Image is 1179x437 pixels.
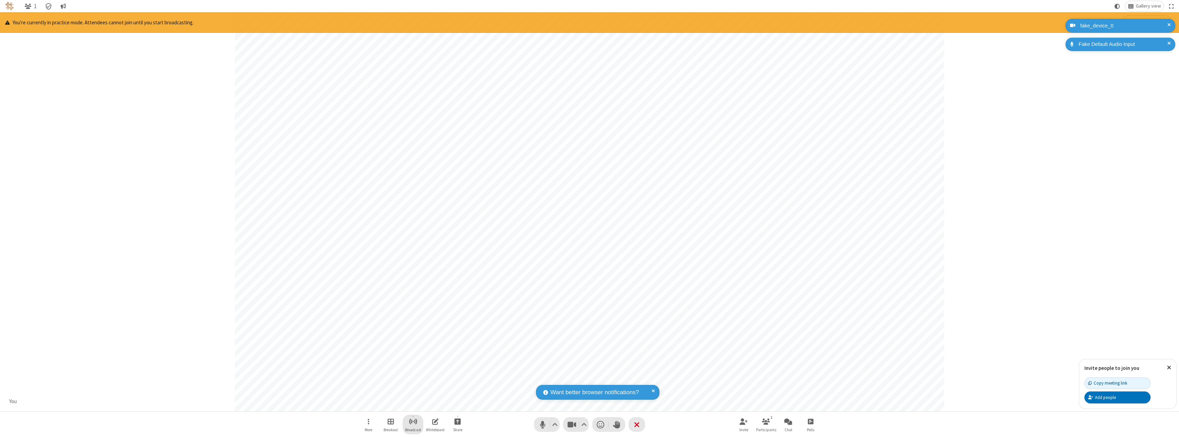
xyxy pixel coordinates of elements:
[403,415,423,434] button: Start broadcast
[1136,3,1161,9] span: Gallery view
[7,398,20,405] div: You
[1166,1,1177,11] button: Fullscreen
[1088,380,1127,386] div: Copy meeting link
[405,428,421,432] span: Broadcast
[1084,391,1151,403] button: Add people
[1084,377,1151,389] button: Copy meeting link
[42,1,55,11] div: Meeting details Encryption enabled
[1112,1,1123,11] button: Using system theme
[58,1,69,11] button: Conversation
[800,415,821,434] button: Open poll
[580,417,589,432] button: Video setting
[629,417,645,432] button: End or leave meeting
[778,415,799,434] button: Open chat
[380,415,401,434] button: Manage Breakout Rooms
[550,388,639,397] span: Want better browser notifications?
[733,415,754,434] button: Invite participants (⌘+Shift+I)
[1125,1,1164,11] button: Change layout
[756,428,776,432] span: Participants
[1084,365,1139,371] label: Invite people to join you
[358,415,379,434] button: Open menu
[769,414,775,421] div: 1
[1122,15,1171,30] button: Start broadcasting
[365,428,372,432] span: More
[5,19,194,27] p: You're currently in practice mode. Attendees cannot join until you start broadcasting.
[807,428,814,432] span: Polls
[756,415,776,434] button: Open participant list
[1162,359,1176,376] button: Close popover
[550,417,560,432] button: Audio settings
[453,428,462,432] span: Share
[5,2,14,10] img: QA Selenium DO NOT DELETE OR CHANGE
[34,3,37,10] span: 1
[384,428,398,432] span: Breakout
[609,417,625,432] button: Raise hand
[425,415,446,434] button: Open shared whiteboard
[739,428,748,432] span: Invite
[22,1,39,11] button: Open participant list
[592,417,609,432] button: Send a reaction
[426,428,445,432] span: Whiteboard
[1078,22,1170,30] div: fake_device_0
[563,417,589,432] button: Stop video (⌘+Shift+V)
[534,417,560,432] button: Mute (⌘+Shift+A)
[1076,40,1170,48] div: Fake Default Audio Input
[785,428,792,432] span: Chat
[447,415,468,434] button: Start sharing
